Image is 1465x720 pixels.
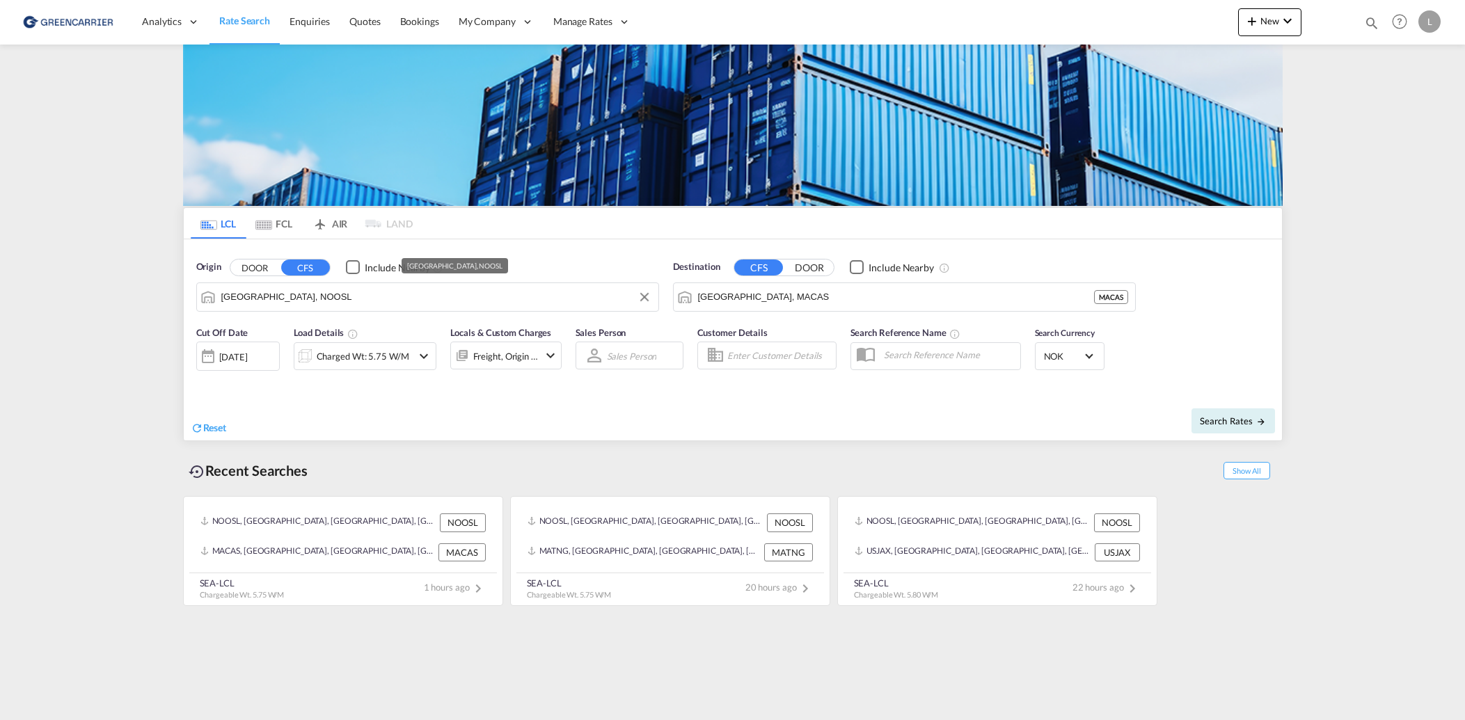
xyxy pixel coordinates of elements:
[21,6,115,38] img: e39c37208afe11efa9cb1d7a6ea7d6f5.png
[527,590,612,599] span: Chargeable Wt. 5.75 W/M
[1388,10,1418,35] div: Help
[528,513,763,531] div: NOOSL, Oslo, Norway, Northern Europe, Europe
[191,208,246,239] md-tab-item: LCL
[200,577,285,589] div: SEA-LCL
[473,346,539,366] div: Freight Origin Destination
[200,543,435,561] div: MACAS, Casablanca, Morocco, Northern Africa, Africa
[939,262,950,273] md-icon: Unchecked: Ignores neighbouring ports when fetching rates.Checked : Includes neighbouring ports w...
[1035,328,1095,338] span: Search Currency
[745,582,814,593] span: 20 hours ago
[450,327,552,338] span: Locals & Custom Charges
[1095,543,1140,561] div: USJAX
[365,261,430,275] div: Include Nearby
[764,543,813,561] div: MATNG
[424,582,486,593] span: 1 hours ago
[196,369,207,388] md-datepicker: Select
[634,287,655,307] button: Clear Input
[837,496,1157,606] recent-search-card: NOOSL, [GEOGRAPHIC_DATA], [GEOGRAPHIC_DATA], [GEOGRAPHIC_DATA], [GEOGRAPHIC_DATA] NOOSLUSJAX, [GE...
[196,327,248,338] span: Cut Off Date
[854,577,939,589] div: SEA-LCL
[203,422,227,433] span: Reset
[246,208,302,239] md-tab-item: FCL
[470,580,486,597] md-icon: icon-chevron-right
[189,463,205,480] md-icon: icon-backup-restore
[542,347,559,364] md-icon: icon-chevron-down
[184,239,1282,440] div: Origin DOOR CFS Checkbox No InkUnchecked: Ignores neighbouring ports when fetching rates.Checked ...
[415,348,432,365] md-icon: icon-chevron-down
[727,345,832,366] input: Enter Customer Details
[450,342,562,369] div: Freight Origin Destinationicon-chevron-down
[230,259,279,275] button: DOOR
[312,216,328,226] md-icon: icon-airplane
[294,327,359,338] span: Load Details
[347,328,358,339] md-icon: Chargeable Weight
[200,590,285,599] span: Chargeable Wt. 5.75 W/M
[1238,8,1301,36] button: icon-plus 400-fgNewicon-chevron-down
[317,346,409,366] div: Charged Wt: 5.75 W/M
[855,513,1091,531] div: NOOSL, Oslo, Norway, Northern Europe, Europe
[1364,15,1379,36] div: icon-magnify
[1364,15,1379,31] md-icon: icon-magnify
[673,260,720,274] span: Destination
[869,261,934,275] div: Include Nearby
[219,15,270,26] span: Rate Search
[698,287,1094,307] input: Search by Port
[221,287,651,307] input: Search by Port
[1418,10,1441,33] div: L
[1244,13,1260,29] md-icon: icon-plus 400-fg
[290,15,330,27] span: Enquiries
[191,421,227,436] div: icon-refreshReset
[1224,462,1269,479] span: Show All
[183,455,314,486] div: Recent Searches
[1279,13,1296,29] md-icon: icon-chevron-down
[142,15,182,29] span: Analytics
[459,15,516,29] span: My Company
[553,15,612,29] span: Manage Rates
[877,344,1020,365] input: Search Reference Name
[302,208,358,239] md-tab-item: AIR
[349,15,380,27] span: Quotes
[191,422,203,434] md-icon: icon-refresh
[1191,408,1275,433] button: Search Ratesicon-arrow-right
[855,543,1091,561] div: USJAX, Jacksonville, FL, United States, North America, Americas
[1072,582,1141,593] span: 22 hours ago
[400,15,439,27] span: Bookings
[438,543,486,561] div: MACAS
[576,327,626,338] span: Sales Person
[440,513,486,531] div: NOOSL
[1256,417,1266,426] md-icon: icon-arrow-right
[785,259,834,275] button: DOOR
[1094,290,1128,304] div: MACAS
[1124,580,1141,597] md-icon: icon-chevron-right
[1244,15,1296,26] span: New
[183,496,503,606] recent-search-card: NOOSL, [GEOGRAPHIC_DATA], [GEOGRAPHIC_DATA], [GEOGRAPHIC_DATA], [GEOGRAPHIC_DATA] NOOSLMACAS, [GE...
[767,513,813,531] div: NOOSL
[697,327,768,338] span: Customer Details
[183,45,1283,206] img: GreenCarrierFCL_LCL.png
[196,342,280,371] div: [DATE]
[1043,346,1097,366] md-select: Select Currency: kr NOKNorway Krone
[605,346,658,366] md-select: Sales Person
[219,351,248,363] div: [DATE]
[200,513,436,531] div: NOOSL, Oslo, Norway, Northern Europe, Europe
[407,258,502,273] div: [GEOGRAPHIC_DATA], NOOSL
[1388,10,1411,33] span: Help
[281,259,330,275] button: CFS
[527,577,612,589] div: SEA-LCL
[510,496,830,606] recent-search-card: NOOSL, [GEOGRAPHIC_DATA], [GEOGRAPHIC_DATA], [GEOGRAPHIC_DATA], [GEOGRAPHIC_DATA] NOOSLMATNG, [GE...
[1200,415,1267,426] span: Search Rates
[674,283,1135,311] md-input-container: Casablanca, MACAS
[197,283,658,311] md-input-container: Oslo, NOOSL
[850,260,934,275] md-checkbox: Checkbox No Ink
[196,260,221,274] span: Origin
[854,590,939,599] span: Chargeable Wt. 5.80 W/M
[797,580,814,597] md-icon: icon-chevron-right
[850,327,961,338] span: Search Reference Name
[949,328,960,339] md-icon: Your search will be saved by the below given name
[346,260,430,275] md-checkbox: Checkbox No Ink
[191,208,413,239] md-pagination-wrapper: Use the left and right arrow keys to navigate between tabs
[528,543,761,561] div: MATNG, Tangier, Morocco, Northern Africa, Africa
[294,342,436,370] div: Charged Wt: 5.75 W/Micon-chevron-down
[1044,350,1083,362] span: NOK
